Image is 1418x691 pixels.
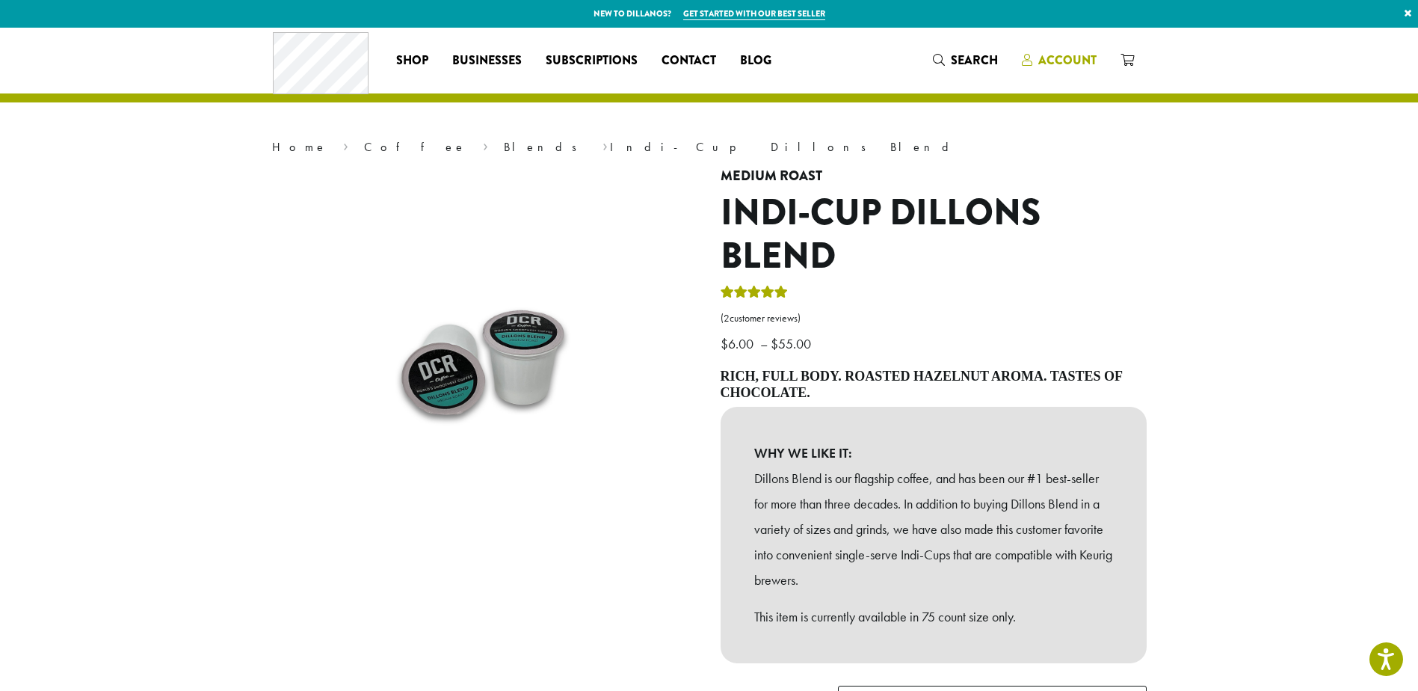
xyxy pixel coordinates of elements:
a: Blends [504,139,587,155]
span: 2 [724,312,730,325]
h1: Indi-Cup Dillons Blend [721,191,1147,277]
span: › [483,133,488,156]
a: Search [921,48,1010,73]
a: Home [272,139,327,155]
span: Subscriptions [546,52,638,70]
h4: Rich, full body. Roasted hazelnut aroma. Tastes of chocolate. [721,369,1147,401]
span: Shop [396,52,428,70]
h4: Medium Roast [721,168,1147,185]
a: Coffee [364,139,466,155]
span: › [343,133,348,156]
div: Rated 5.00 out of 5 [721,283,788,306]
span: Businesses [452,52,522,70]
span: $ [771,335,778,352]
a: Shop [384,49,440,73]
span: Search [951,52,998,69]
b: WHY WE LIKE IT: [754,440,1113,466]
p: This item is currently available in 75 count size only. [754,604,1113,630]
span: $ [721,335,728,352]
a: (2customer reviews) [721,311,1147,326]
bdi: 55.00 [771,335,815,352]
span: Blog [740,52,771,70]
a: Get started with our best seller [683,7,825,20]
span: Contact [662,52,716,70]
nav: Breadcrumb [272,138,1147,156]
bdi: 6.00 [721,335,757,352]
span: – [760,335,768,352]
span: Account [1038,52,1097,69]
span: › [602,133,608,156]
p: Dillons Blend is our flagship coffee, and has been our #1 best-seller for more than three decades... [754,466,1113,592]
